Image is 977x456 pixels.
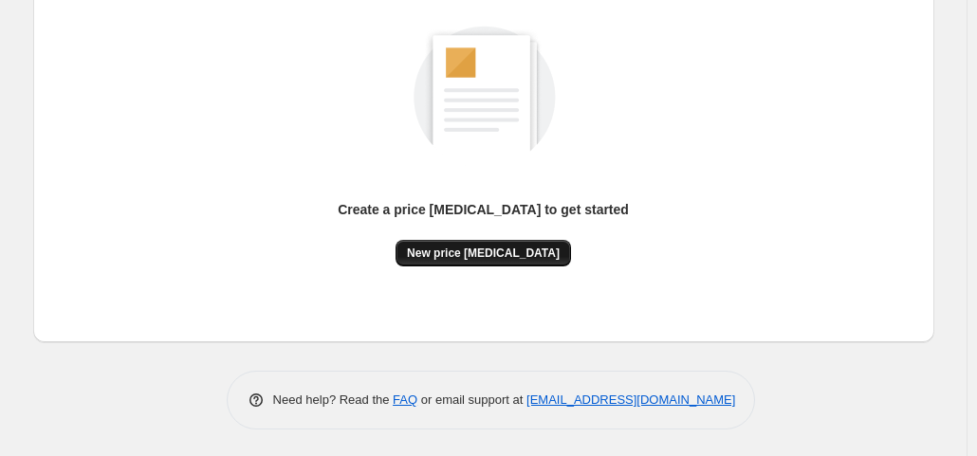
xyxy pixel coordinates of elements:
a: FAQ [393,392,417,407]
span: or email support at [417,392,526,407]
span: New price [MEDICAL_DATA] [407,246,560,261]
span: Need help? Read the [273,392,394,407]
p: Create a price [MEDICAL_DATA] to get started [338,200,629,219]
button: New price [MEDICAL_DATA] [396,240,571,266]
a: [EMAIL_ADDRESS][DOMAIN_NAME] [526,392,735,407]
